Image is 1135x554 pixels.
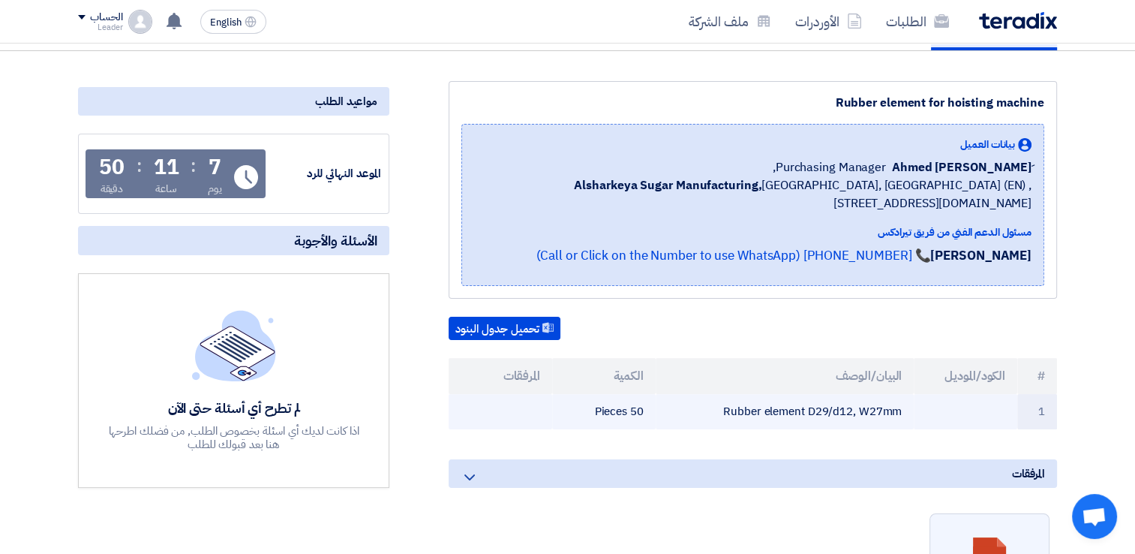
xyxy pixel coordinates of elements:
[874,4,961,39] a: الطلبات
[78,87,389,116] div: مواعيد الطلب
[101,181,124,197] div: دقيقة
[552,358,656,394] th: الكمية
[210,17,242,28] span: English
[192,310,276,381] img: empty_state_list.svg
[1017,394,1057,429] td: 1
[155,181,177,197] div: ساعة
[294,232,377,249] span: الأسئلة والأجوبة
[449,317,560,341] button: تحميل جدول البنود
[107,424,362,451] div: اذا كانت لديك أي اسئلة بخصوص الطلب, من فضلك اطرحها هنا بعد قبولك للطلب
[1072,494,1117,539] div: Open chat
[208,181,222,197] div: يوم
[960,137,1015,152] span: بيانات العميل
[656,358,914,394] th: البيان/الوصف
[154,157,179,178] div: 11
[552,394,656,429] td: 50 Pieces
[78,23,122,32] div: Leader
[914,358,1017,394] th: الكود/الموديل
[574,176,761,194] b: Alsharkeya Sugar Manufacturing,
[677,4,783,39] a: ملف الشركة
[128,10,152,34] img: profile_test.png
[461,94,1044,112] div: Rubber element for hoisting machine
[137,152,142,179] div: :
[90,11,122,24] div: الحساب
[783,4,874,39] a: الأوردرات
[99,157,125,178] div: 50
[1012,465,1045,482] span: المرفقات
[474,176,1031,212] span: [GEOGRAPHIC_DATA], [GEOGRAPHIC_DATA] (EN) ,[STREET_ADDRESS][DOMAIN_NAME]
[200,10,266,34] button: English
[209,157,221,178] div: 7
[449,358,552,394] th: المرفقات
[107,399,362,417] div: لم تطرح أي أسئلة حتى الآن
[930,246,1031,265] strong: [PERSON_NAME]
[269,165,381,182] div: الموعد النهائي للرد
[892,158,1031,176] span: ِAhmed [PERSON_NAME]
[1017,358,1057,394] th: #
[191,152,196,179] div: :
[656,394,914,429] td: Rubber element D29/d12, W27mm
[474,224,1031,240] div: مسئول الدعم الفني من فريق تيرادكس
[773,158,886,176] span: Purchasing Manager,
[536,246,930,265] a: 📞 [PHONE_NUMBER] (Call or Click on the Number to use WhatsApp)
[979,12,1057,29] img: Teradix logo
